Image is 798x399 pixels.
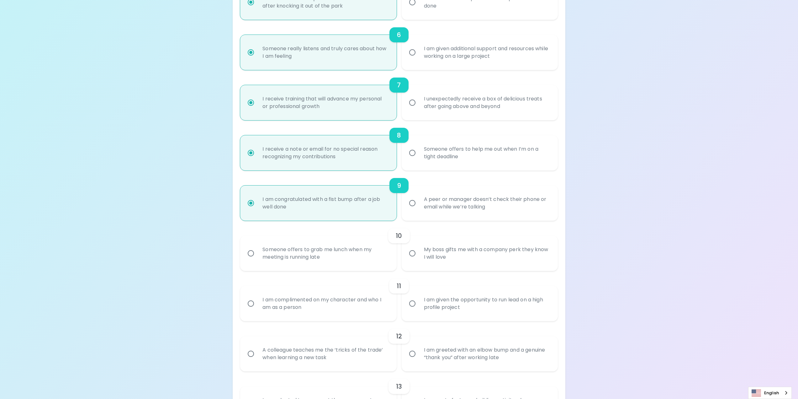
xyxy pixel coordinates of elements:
[397,181,401,191] h6: 9
[257,188,393,218] div: I am congratulated with a fist bump after a job well done
[257,88,393,118] div: I receive training that will advance my personal or professional growth
[240,321,558,371] div: choice-group-check
[240,70,558,120] div: choice-group-check
[396,381,402,391] h6: 13
[257,238,393,268] div: Someone offers to grab me lunch when my meeting is running late
[240,20,558,70] div: choice-group-check
[419,37,554,67] div: I am given additional support and resources while working on a large project
[397,281,401,291] h6: 11
[419,288,554,319] div: I am given the opportunity to run lead on a high profile project
[419,88,554,118] div: I unexpectedly receive a box of delicious treats after going above and beyond
[419,188,554,218] div: A peer or manager doesn’t check their phone or email while we’re talking
[397,130,401,140] h6: 8
[240,221,558,271] div: choice-group-check
[240,271,558,321] div: choice-group-check
[240,120,558,170] div: choice-group-check
[748,387,792,399] aside: Language selected: English
[396,231,402,241] h6: 10
[419,339,554,369] div: I am greeted with an elbow bump and a genuine “thank you” after working late
[257,37,393,67] div: Someone really listens and truly cares about how I am feeling
[240,170,558,221] div: choice-group-check
[748,387,791,399] a: English
[748,387,792,399] div: Language
[257,339,393,369] div: A colleague teaches me the ‘tricks of the trade’ when learning a new task
[397,30,401,40] h6: 6
[419,138,554,168] div: Someone offers to help me out when I’m on a tight deadline
[419,238,554,268] div: My boss gifts me with a company perk they know I will love
[396,331,402,341] h6: 12
[257,138,393,168] div: I receive a note or email for no special reason recognizing my contributions
[257,288,393,319] div: I am complimented on my character and who I am as a person
[397,80,401,90] h6: 7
